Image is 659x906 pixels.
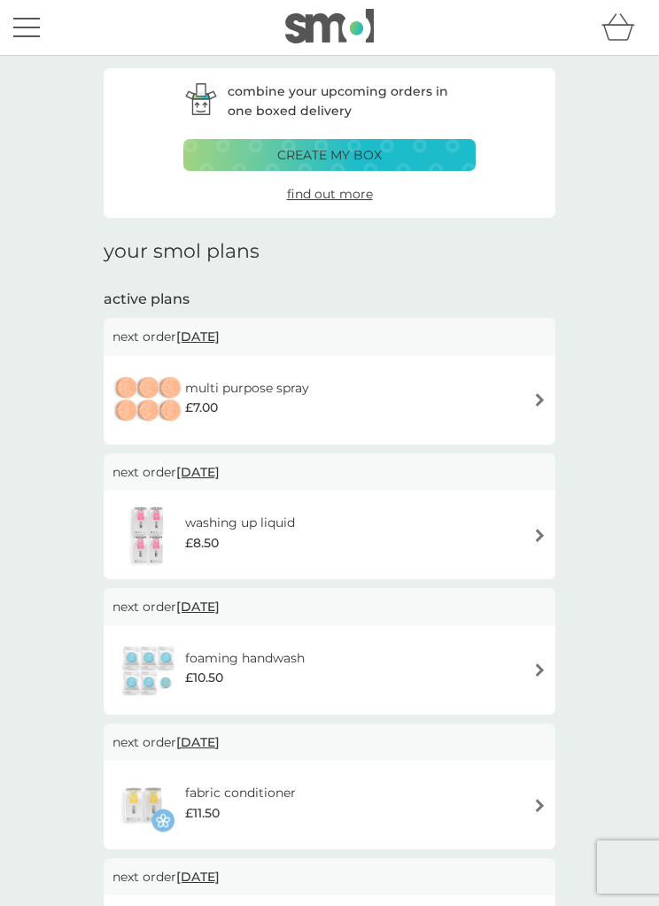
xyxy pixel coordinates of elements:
[112,462,547,482] p: next order
[533,529,547,542] img: arrow right
[533,393,547,407] img: arrow right
[112,369,185,431] img: multi purpose spray
[185,783,296,802] h6: fabric conditioner
[176,725,220,759] span: [DATE]
[185,513,295,532] h6: washing up liquid
[112,867,547,887] p: next order
[533,799,547,812] img: arrow right
[183,139,476,171] button: create my box
[185,648,305,668] h6: foaming handwash
[185,668,223,687] span: £10.50
[228,81,476,121] p: combine your upcoming orders in one boxed delivery
[285,9,374,43] img: smol
[104,290,555,309] h2: active plans
[176,860,220,894] span: [DATE]
[176,320,220,353] span: [DATE]
[287,184,373,204] a: find out more
[601,10,646,45] div: basket
[533,663,547,677] img: arrow right
[185,533,219,553] span: £8.50
[185,378,309,398] h6: multi purpose spray
[13,11,40,44] button: menu
[176,455,220,489] span: [DATE]
[112,597,547,616] p: next order
[112,327,547,346] p: next order
[277,145,382,165] p: create my box
[287,186,373,202] span: find out more
[176,590,220,623] span: [DATE]
[104,240,555,263] h1: your smol plans
[112,639,185,701] img: foaming handwash
[112,504,185,566] img: washing up liquid
[185,398,218,417] span: £7.00
[112,732,547,752] p: next order
[185,803,220,823] span: £11.50
[112,774,174,836] img: fabric conditioner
